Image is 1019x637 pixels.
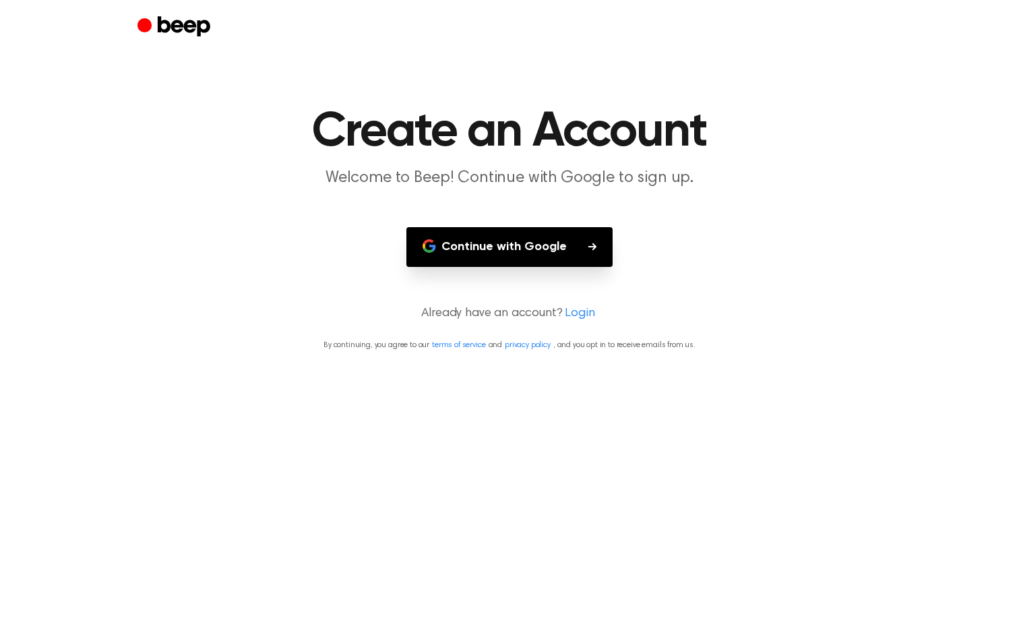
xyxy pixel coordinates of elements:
[164,108,855,156] h1: Create an Account
[406,227,613,267] button: Continue with Google
[505,341,551,349] a: privacy policy
[251,167,768,189] p: Welcome to Beep! Continue with Google to sign up.
[137,14,214,40] a: Beep
[565,305,594,323] a: Login
[16,339,1003,351] p: By continuing, you agree to our and , and you opt in to receive emails from us.
[16,305,1003,323] p: Already have an account?
[432,341,485,349] a: terms of service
